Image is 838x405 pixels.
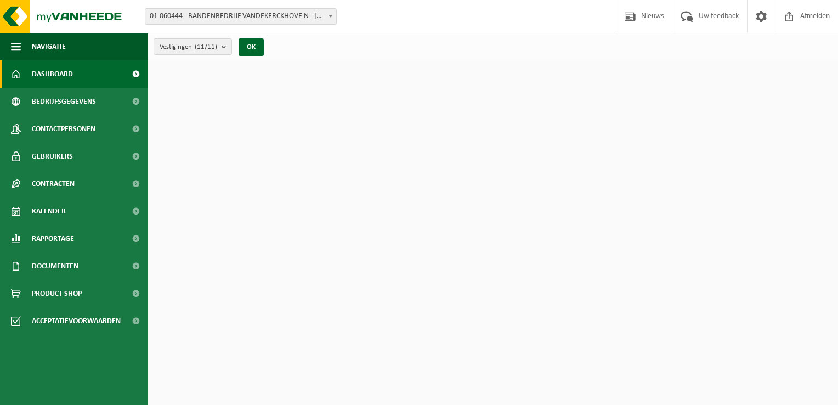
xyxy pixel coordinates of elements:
button: Vestigingen(11/11) [154,38,232,55]
span: Dashboard [32,60,73,88]
count: (11/11) [195,43,217,50]
span: Gebruikers [32,143,73,170]
span: Contracten [32,170,75,198]
span: Bedrijfsgegevens [32,88,96,115]
span: Rapportage [32,225,74,252]
button: OK [239,38,264,56]
span: 01-060444 - BANDENBEDRIJF VANDEKERCKHOVE N - HARELBEKE [145,8,337,25]
span: Documenten [32,252,78,280]
span: Product Shop [32,280,82,307]
span: Contactpersonen [32,115,95,143]
span: Acceptatievoorwaarden [32,307,121,335]
span: Kalender [32,198,66,225]
span: Vestigingen [160,39,217,55]
span: 01-060444 - BANDENBEDRIJF VANDEKERCKHOVE N - HARELBEKE [145,9,336,24]
span: Navigatie [32,33,66,60]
